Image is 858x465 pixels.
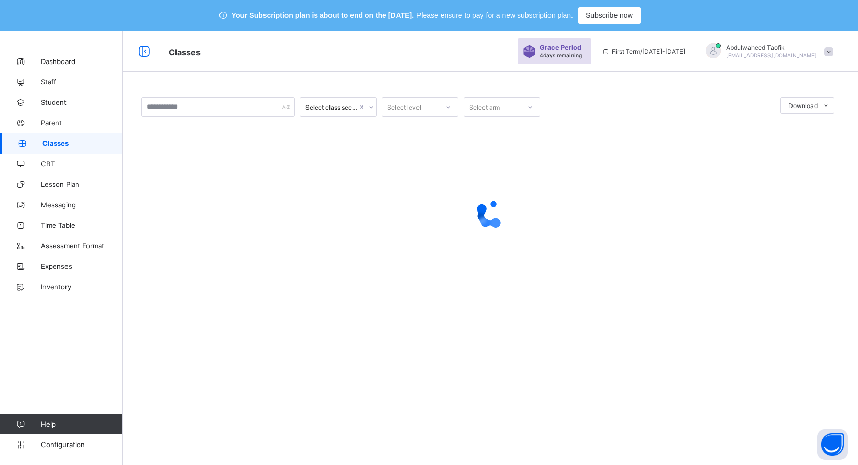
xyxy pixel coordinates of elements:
[695,43,839,60] div: AbdulwaheedTaofik
[523,45,536,58] img: sticker-purple.71386a28dfed39d6af7621340158ba97.svg
[232,11,414,19] span: Your Subscription plan is about to end on the [DATE].
[169,47,201,57] span: Classes
[41,262,123,270] span: Expenses
[41,201,123,209] span: Messaging
[726,52,817,58] span: [EMAIL_ADDRESS][DOMAIN_NAME]
[540,44,581,51] span: Grace Period
[42,139,123,147] span: Classes
[788,102,818,110] span: Download
[41,283,123,291] span: Inventory
[41,242,123,250] span: Assessment Format
[469,97,500,117] div: Select arm
[41,98,123,107] span: Student
[41,119,123,127] span: Parent
[41,57,123,66] span: Dashboard
[305,103,358,111] div: Select class section
[602,48,685,55] span: session/term information
[41,160,123,168] span: CBT
[586,11,633,19] span: Subscribe now
[817,429,848,460] button: Open asap
[41,420,122,428] span: Help
[540,52,582,58] span: 4 days remaining
[41,440,122,449] span: Configuration
[387,97,421,117] div: Select level
[41,221,123,229] span: Time Table
[726,44,817,51] span: Abdulwaheed Taofik
[416,11,573,19] span: Please ensure to pay for a new subscription plan.
[41,78,123,86] span: Staff
[41,180,123,188] span: Lesson Plan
